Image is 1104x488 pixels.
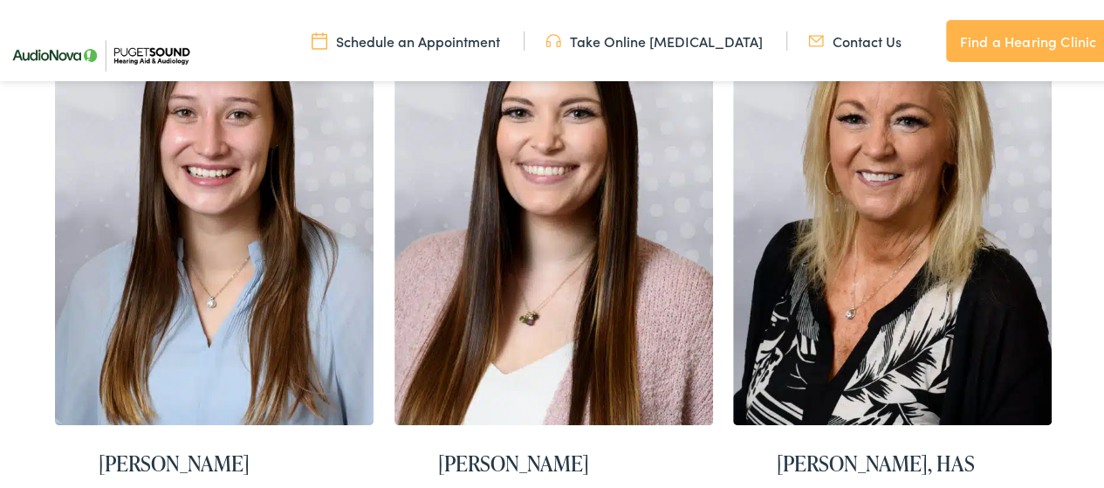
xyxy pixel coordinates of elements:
a: Contact Us [808,29,902,48]
img: utility icon [312,29,327,48]
img: utility icon [808,29,824,48]
h2: [PERSON_NAME] [438,449,669,474]
h2: [PERSON_NAME] [99,449,330,474]
img: utility icon [545,29,561,48]
a: Schedule an Appointment [312,29,500,48]
h2: [PERSON_NAME], HAS [777,449,1008,474]
a: Take Online [MEDICAL_DATA] [545,29,763,48]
